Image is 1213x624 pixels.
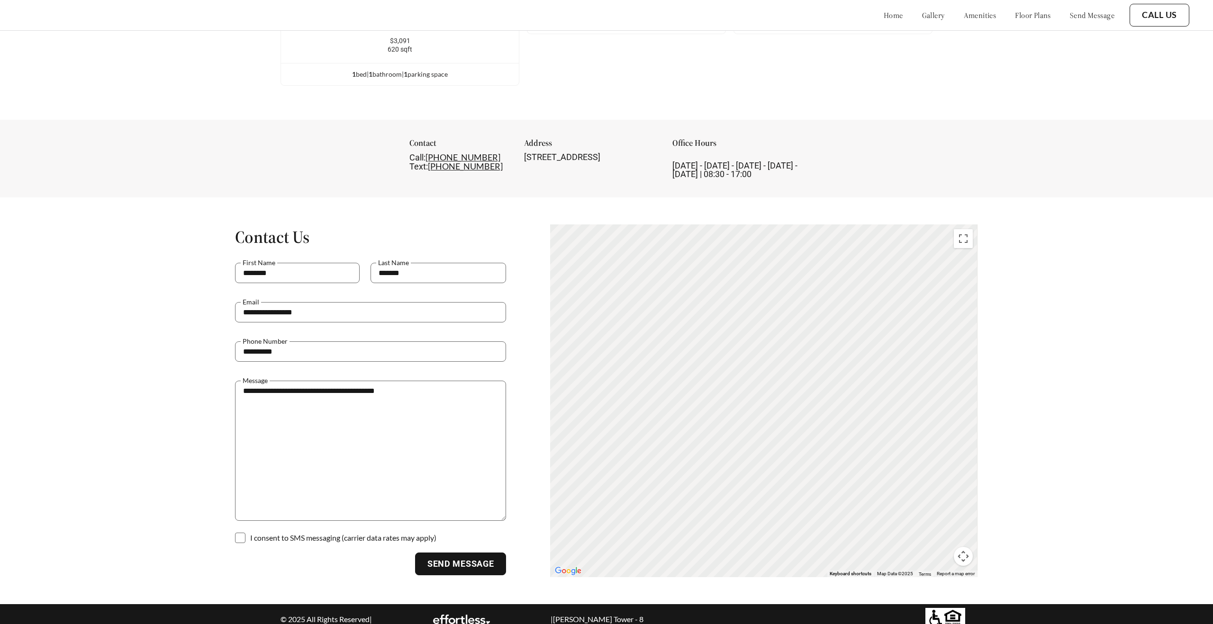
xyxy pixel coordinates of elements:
[919,571,931,577] a: Terms (opens in new tab)
[281,69,518,80] div: bed | bathroom | parking space
[552,565,584,577] img: Google
[1070,10,1114,20] a: send message
[235,226,506,248] h1: Contact Us
[830,571,871,577] button: Keyboard shortcuts
[954,229,973,248] button: Toggle fullscreen view
[672,139,804,153] div: Office Hours
[937,571,975,576] a: Report a map error
[529,615,665,624] p: | [PERSON_NAME] Tower - 8
[390,37,410,45] span: $3,091
[1130,4,1189,27] button: Call Us
[672,160,797,179] span: [DATE] - [DATE] - [DATE] - [DATE] - [DATE] | 08:30 - 17:00
[404,70,407,78] span: 1
[954,547,973,566] button: Map camera controls
[409,161,428,171] span: Text:
[259,615,394,624] p: © 2025 All Rights Reserved |
[922,10,945,20] a: gallery
[1015,10,1051,20] a: floor plans
[388,45,412,53] span: 620 sqft
[884,10,903,20] a: home
[369,70,372,78] span: 1
[409,139,508,153] div: Contact
[1142,10,1177,20] a: Call Us
[524,139,656,153] div: Address
[428,161,503,171] a: [PHONE_NUMBER]
[409,152,425,162] span: Call:
[964,10,996,20] a: amenities
[425,152,500,162] a: [PHONE_NUMBER]
[877,571,913,576] span: Map Data ©2025
[524,153,656,161] div: [STREET_ADDRESS]
[433,615,490,624] img: EA Logo
[552,565,584,577] a: Open this area in Google Maps (opens a new window)
[415,553,507,575] button: Send Message
[352,70,356,78] span: 1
